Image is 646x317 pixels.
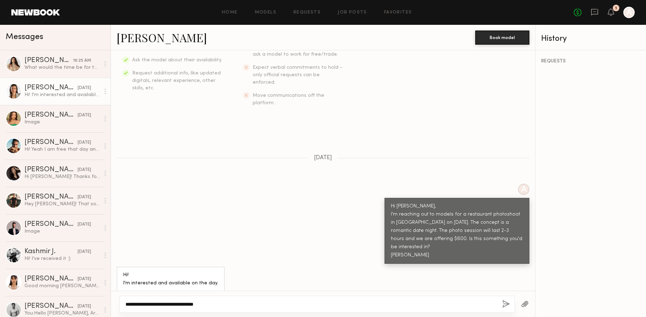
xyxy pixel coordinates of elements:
a: Home [222,10,238,15]
div: [DATE] [78,303,91,310]
div: Image [24,228,100,235]
div: [DATE] [78,112,91,119]
span: Ask the model about their availability. [132,58,222,62]
div: Hi! I'm interested and available on the day. [123,271,218,288]
div: [PERSON_NAME] [24,57,73,64]
a: Job Posts [338,10,367,15]
div: What would the time be for the shoot? [24,64,100,71]
div: Hi! I'm interested and available on the day. [24,91,100,98]
button: Book model [475,30,529,45]
span: Expect verbal commitments to hold - only official requests can be enforced. [253,65,342,85]
div: History [541,35,640,43]
a: Requests [293,10,321,15]
span: Request additional info, like updated digitals, relevant experience, other skills, etc. [132,71,221,90]
span: Messages [6,33,43,41]
div: [PERSON_NAME] [24,166,78,173]
div: [PERSON_NAME] [24,221,78,228]
div: Hi! I’ve received it :) [24,255,100,262]
div: You: Hello [PERSON_NAME], Are you available for a restaurant photoshoot in [GEOGRAPHIC_DATA] on [... [24,310,100,317]
div: [DATE] [78,85,91,91]
div: 10:25 AM [73,57,91,64]
span: Move communications off the platform. [253,93,324,105]
div: [DATE] [78,167,91,173]
div: Kashmir J. [24,248,78,255]
div: Good morning [PERSON_NAME], Absolutely, I’ll take care of that [DATE]. I’ll send the QR code to y... [24,283,100,289]
div: Hi! Yeah I am free that day and would love to do it [24,146,100,153]
div: [DATE] [78,276,91,283]
div: 1 [615,6,617,10]
div: [DATE] [78,221,91,228]
div: [DATE] [78,194,91,201]
div: REQUESTS [541,59,640,64]
div: [DATE] [78,249,91,255]
div: [PERSON_NAME] [24,276,78,283]
div: [DATE] [78,139,91,146]
div: [PERSON_NAME] [24,139,78,146]
a: A [623,7,635,18]
div: [PERSON_NAME] [24,112,78,119]
div: Hi [PERSON_NAME]! Thanks for reaching out, unfortunately I’m not available! x [24,173,100,180]
div: Hi [PERSON_NAME], I'm reaching out to models for a restaurant photoshoot in [GEOGRAPHIC_DATA] on ... [391,202,523,260]
div: [PERSON_NAME] [24,303,78,310]
a: Book model [475,34,529,40]
a: Favorites [384,10,412,15]
div: [PERSON_NAME] [24,84,78,91]
div: Image [24,119,100,126]
div: Hey [PERSON_NAME]! That sounds fun! I’m interested [24,201,100,207]
span: [DATE] [314,155,332,161]
div: [PERSON_NAME] [24,194,78,201]
a: Models [255,10,276,15]
a: [PERSON_NAME] [117,30,207,45]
